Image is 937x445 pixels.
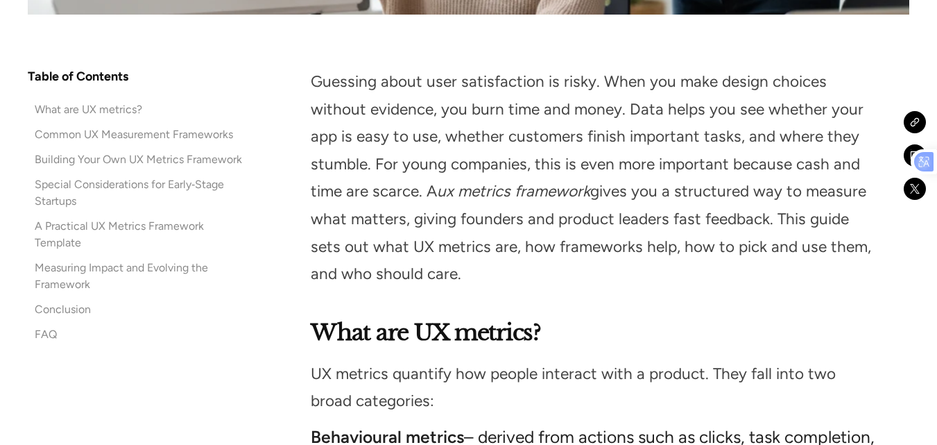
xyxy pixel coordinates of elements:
a: Common UX Measurement Frameworks [28,126,247,143]
div: Common UX Measurement Frameworks [35,126,233,143]
p: Guessing about user satisfaction is risky. When you make design choices without evidence, you bur... [311,68,875,288]
div: Conclusion [35,301,91,318]
div: Measuring Impact and Evolving the Framework [35,260,247,293]
div: Building Your Own UX Metrics Framework [35,151,242,168]
a: Measuring Impact and Evolving the Framework [28,260,247,293]
a: Building Your Own UX Metrics Framework [28,151,247,168]
div: Special Considerations for Early‑Stage Startups [35,176,247,210]
div: A Practical UX Metrics Framework Template [35,218,247,251]
a: A Practical UX Metrics Framework Template [28,218,247,251]
a: What are UX metrics? [28,101,247,118]
h4: Table of Contents [28,68,128,85]
a: Special Considerations for Early‑Stage Startups [28,176,247,210]
div: FAQ [35,326,57,343]
strong: What are UX metrics? [311,319,540,346]
em: ux metrics framework [437,182,590,201]
a: FAQ [28,326,247,343]
p: UX metrics quantify how people interact with a product. They fall into two broad categories: [311,360,875,415]
a: Conclusion [28,301,247,318]
div: What are UX metrics? [35,101,142,118]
